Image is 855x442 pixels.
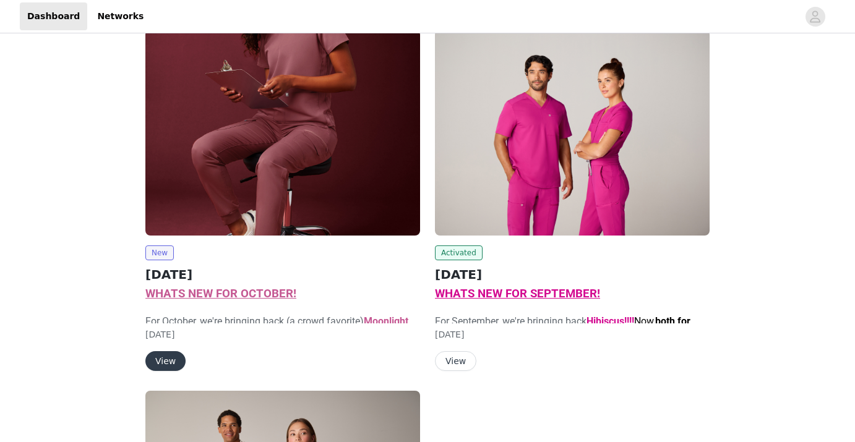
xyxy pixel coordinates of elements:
[435,245,483,260] span: Activated
[435,329,464,339] span: [DATE]
[586,315,634,327] strong: Hibiscus!!!!
[435,265,710,284] h2: [DATE]
[435,351,476,371] button: View
[145,287,296,300] span: WHATS NEW FOR OCTOBER!
[90,2,151,30] a: Networks
[435,287,600,300] span: WHATS NEW FOR SEPTEMBER!
[145,351,186,371] button: View
[145,245,174,260] span: New
[145,329,174,339] span: [DATE]
[145,315,416,342] span: For October, we're bringing back (a crowd favorite)
[145,30,420,236] img: Fabletics Scrubs
[145,357,186,366] a: View
[435,315,702,357] span: For September, we're bringing back
[809,7,821,27] div: avatar
[435,357,476,366] a: View
[20,2,87,30] a: Dashboard
[145,265,420,284] h2: [DATE]
[435,30,710,236] img: Fabletics Scrubs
